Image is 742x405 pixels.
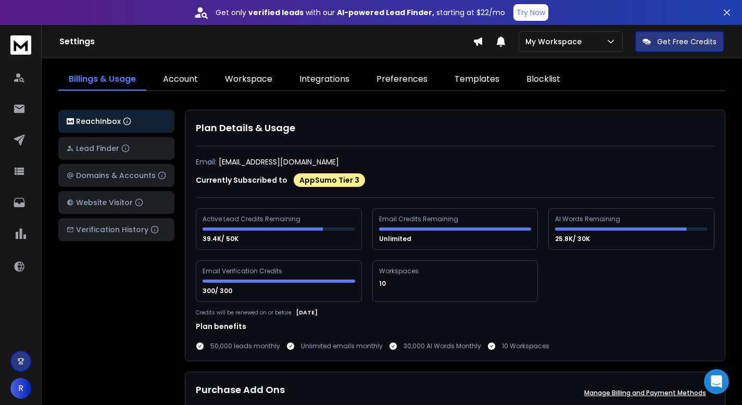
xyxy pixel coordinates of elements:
[196,383,285,403] h1: Purchase Add Ons
[58,191,174,214] button: Website Visitor
[301,342,383,350] p: Unlimited emails monthly
[248,7,304,18] strong: verified leads
[10,378,31,399] button: R
[58,110,174,133] button: ReachInbox
[219,157,339,167] p: [EMAIL_ADDRESS][DOMAIN_NAME]
[196,309,294,317] p: Credits will be renewed on or before :
[196,121,714,135] h1: Plan Details & Usage
[210,342,280,350] p: 50,000 leads monthly
[153,69,208,91] a: Account
[59,35,473,48] h1: Settings
[337,7,434,18] strong: AI-powered Lead Finder,
[525,36,586,47] p: My Workspace
[366,69,438,91] a: Preferences
[296,308,318,317] p: [DATE]
[635,31,724,52] button: Get Free Credits
[517,7,545,18] p: Try Now
[58,69,146,91] a: Billings & Usage
[555,215,622,223] div: AI Words Remaining
[67,118,74,125] img: logo
[513,4,548,21] button: Try Now
[58,164,174,187] button: Domains & Accounts
[58,218,174,241] button: Verification History
[203,287,234,295] p: 300/ 300
[10,35,31,55] img: logo
[516,69,571,91] a: Blocklist
[404,342,481,350] p: 30,000 AI Words Monthly
[215,69,283,91] a: Workspace
[203,235,240,243] p: 39.4K/ 50K
[203,267,284,275] div: Email Verification Credits
[379,215,460,223] div: Email Credits Remaining
[657,36,716,47] p: Get Free Credits
[294,173,365,187] div: AppSumo Tier 3
[584,389,706,397] p: Manage Billing and Payment Methods
[444,69,510,91] a: Templates
[196,157,217,167] p: Email:
[704,369,729,394] div: Open Intercom Messenger
[289,69,360,91] a: Integrations
[58,137,174,160] button: Lead Finder
[576,383,714,403] button: Manage Billing and Payment Methods
[379,235,413,243] p: Unlimited
[196,321,714,332] h1: Plan benefits
[203,215,302,223] div: Active Lead Credits Remaining
[379,280,387,288] p: 10
[502,342,549,350] p: 10 Workspaces
[555,235,592,243] p: 25.8K/ 30K
[216,7,505,18] p: Get only with our starting at $22/mo
[379,267,420,275] div: Workspaces
[196,175,287,185] p: Currently Subscribed to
